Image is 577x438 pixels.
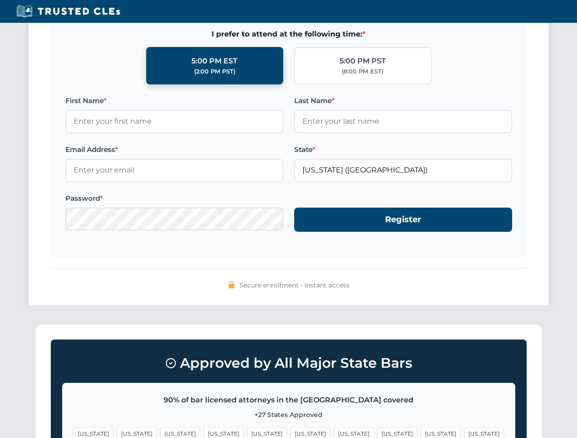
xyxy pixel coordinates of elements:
[239,280,349,290] span: Secure enrollment • Instant access
[74,394,504,406] p: 90% of bar licensed attorneys in the [GEOGRAPHIC_DATA] covered
[14,5,123,18] img: Trusted CLEs
[74,410,504,420] p: +27 States Approved
[65,159,283,182] input: Enter your email
[191,55,238,67] div: 5:00 PM EST
[65,110,283,133] input: Enter your first name
[62,351,515,375] h3: Approved by All Major State Bars
[342,67,383,76] div: (8:00 PM EST)
[339,55,386,67] div: 5:00 PM PST
[294,144,512,155] label: State
[65,28,512,40] span: I prefer to attend at the following time:
[65,193,283,204] label: Password
[294,159,512,182] input: Florida (FL)
[294,208,512,232] button: Register
[65,95,283,106] label: First Name
[228,281,235,288] img: 🔒
[65,144,283,155] label: Email Address
[294,110,512,133] input: Enter your last name
[194,67,235,76] div: (2:00 PM PST)
[294,95,512,106] label: Last Name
